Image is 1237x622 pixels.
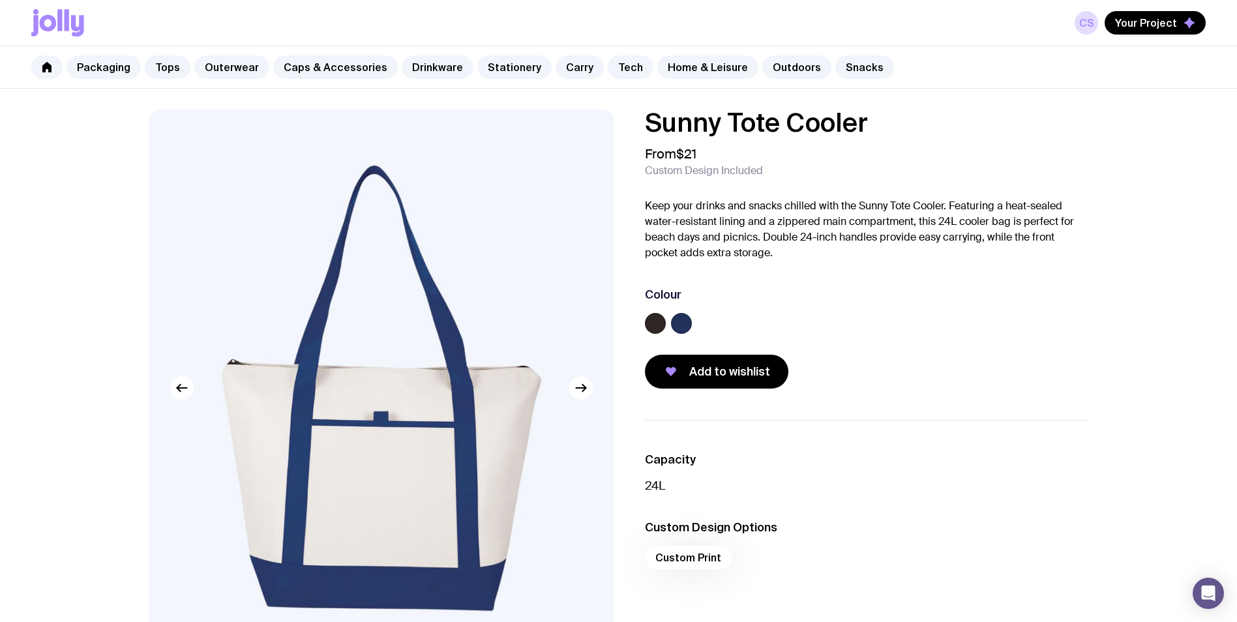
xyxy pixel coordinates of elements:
button: Your Project [1105,11,1206,35]
div: Open Intercom Messenger [1193,578,1224,609]
a: Caps & Accessories [273,55,398,79]
span: From [645,146,696,162]
a: Carry [556,55,604,79]
p: Keep your drinks and snacks chilled with the Sunny Tote Cooler. Featuring a heat-sealed water-res... [645,198,1088,261]
span: $21 [676,145,696,162]
a: CS [1075,11,1098,35]
h3: Capacity [645,452,1088,467]
button: Add to wishlist [645,355,788,389]
a: Tops [145,55,190,79]
a: Tech [608,55,653,79]
span: Custom Design Included [645,164,763,177]
a: Home & Leisure [657,55,758,79]
a: Packaging [67,55,141,79]
a: Outerwear [194,55,269,79]
h1: Sunny Tote Cooler [645,110,1088,136]
a: Stationery [477,55,552,79]
a: Drinkware [402,55,473,79]
p: 24L [645,478,1088,494]
h3: Custom Design Options [645,520,1088,535]
span: Your Project [1115,16,1177,29]
span: Add to wishlist [689,364,770,379]
h3: Colour [645,287,681,303]
a: Outdoors [762,55,831,79]
a: Snacks [835,55,894,79]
